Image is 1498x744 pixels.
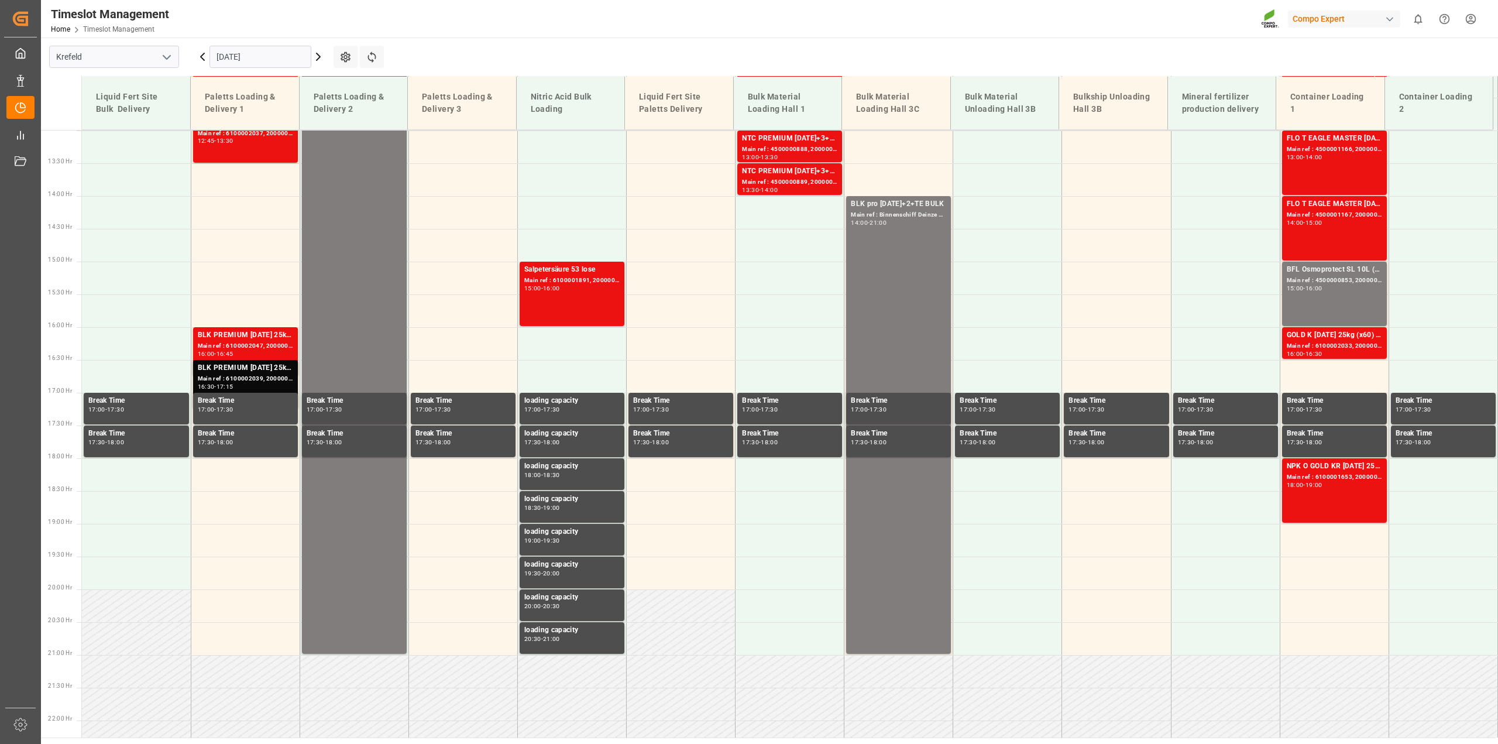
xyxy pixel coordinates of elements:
div: - [1085,407,1087,412]
div: 13:30 [761,155,778,160]
div: - [1303,407,1305,412]
div: Break Time [198,428,293,440]
div: Salpetersäure 53 lose [524,264,620,276]
span: 15:00 Hr [48,256,72,263]
div: 18:00 [652,440,669,445]
div: - [868,440,870,445]
div: 21:00 [870,220,887,225]
div: - [1303,440,1305,445]
div: Main ref : 6100002037, 2000000946 [198,129,293,139]
div: Break Time [1287,395,1382,407]
div: Break Time [88,395,184,407]
div: NTC PREMIUM [DATE]+3+TE BULK [742,133,837,145]
div: - [541,286,543,291]
div: 17:30 [1396,440,1413,445]
div: NTC PREMIUM [DATE]+3+TE BULK [742,166,837,177]
div: 18:30 [524,505,541,510]
button: Compo Expert [1288,8,1405,30]
div: Break Time [1396,428,1491,440]
div: 13:30 [217,138,233,143]
div: 15:00 [1287,286,1304,291]
div: 17:00 [742,407,759,412]
input: DD.MM.YYYY [209,46,311,68]
div: 16:30 [198,384,215,389]
div: - [977,440,978,445]
div: - [1413,440,1414,445]
div: - [1303,482,1305,488]
div: - [868,407,870,412]
div: loading capacity [524,395,620,407]
div: 18:00 [1088,440,1105,445]
div: Compo Expert [1288,11,1400,28]
div: - [759,187,761,193]
div: 17:00 [1178,407,1195,412]
div: 19:30 [543,538,560,543]
div: 16:45 [217,351,233,356]
div: 17:30 [325,407,342,412]
div: 17:30 [107,407,124,412]
div: 12:45 [198,138,215,143]
div: Main ref : 6100002039, 2000001289 [198,374,293,384]
div: 17:30 [543,407,560,412]
div: loading capacity [524,559,620,571]
div: Break Time [1396,395,1491,407]
div: - [214,138,216,143]
div: Break Time [1178,428,1273,440]
div: Main ref : 6100001891, 2000001510 [524,276,620,286]
div: Paletts Loading & Delivery 2 [309,86,398,120]
div: - [214,407,216,412]
span: 19:00 Hr [48,519,72,525]
span: 20:30 Hr [48,617,72,623]
div: - [541,538,543,543]
div: 16:00 [543,286,560,291]
div: - [323,407,325,412]
div: 21:00 [543,636,560,642]
div: - [105,440,107,445]
div: - [759,407,761,412]
div: 15:00 [524,286,541,291]
div: 17:30 [761,407,778,412]
div: 17:30 [1068,440,1085,445]
div: Break Time [960,395,1055,407]
div: - [432,407,434,412]
div: 13:30 [742,187,759,193]
span: 22:00 Hr [48,715,72,722]
div: - [977,407,978,412]
div: 18:00 [1305,440,1322,445]
div: 19:30 [524,571,541,576]
div: 17:00 [851,407,868,412]
div: - [1085,440,1087,445]
div: Break Time [1178,395,1273,407]
div: Main ref : 4500000853, 2000000120 [1287,276,1382,286]
div: 16:00 [1305,286,1322,291]
div: 17:30 [978,407,995,412]
div: Nitric Acid Bulk Loading [526,86,616,120]
div: - [759,155,761,160]
div: Container Loading 2 [1394,86,1484,120]
div: 17:00 [1396,407,1413,412]
div: 18:00 [870,440,887,445]
div: 17:00 [1068,407,1085,412]
div: FLO T EAGLE MASTER [DATE] 25kg (x42) WW [1287,133,1382,145]
div: Paletts Loading & Delivery 1 [200,86,290,120]
button: show 0 new notifications [1405,6,1431,32]
div: 17:30 [1414,407,1431,412]
div: - [1413,407,1414,412]
div: 17:00 [524,407,541,412]
div: 15:00 [1305,220,1322,225]
div: 17:30 [851,440,868,445]
div: 14:00 [1305,155,1322,160]
div: - [650,440,652,445]
div: 18:00 [524,472,541,478]
div: 17:30 [217,407,233,412]
div: - [1194,440,1196,445]
div: - [541,472,543,478]
div: Main ref : 4500001167, 2000000989 [1287,210,1382,220]
div: 14:00 [851,220,868,225]
div: BLK pro [DATE]+2+TE BULK [851,198,946,210]
div: 17:30 [88,440,105,445]
div: 17:30 [434,407,451,412]
div: 17:30 [742,440,759,445]
div: Main ref : 6100002047, 2000001184 [198,341,293,351]
div: 17:00 [960,407,977,412]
